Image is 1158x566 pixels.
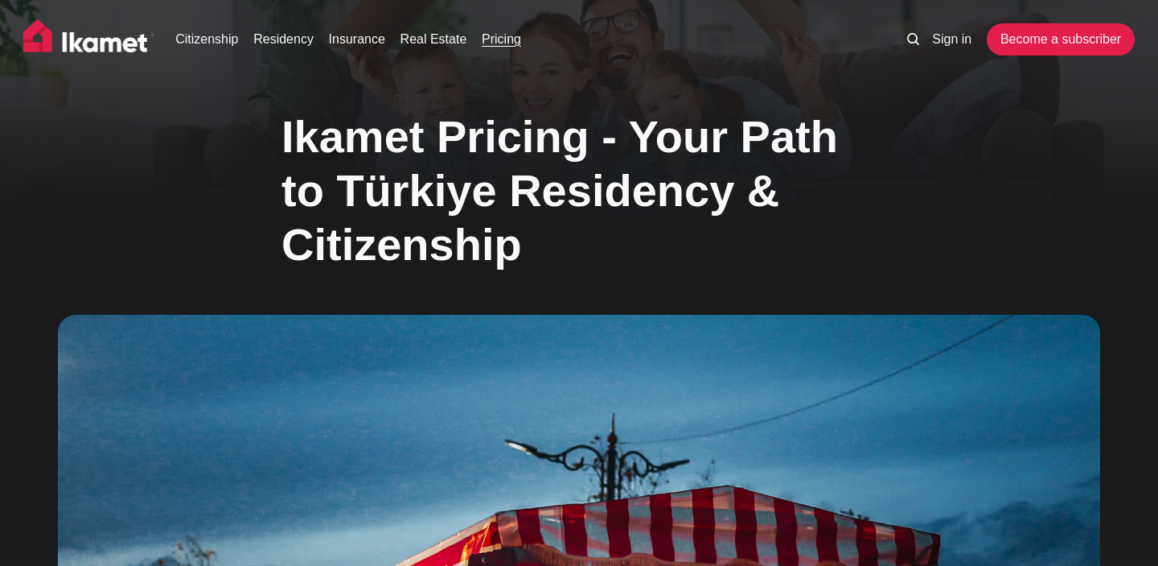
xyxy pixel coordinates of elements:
[23,19,155,60] img: Ikamet home
[400,30,467,49] a: Real Estate
[932,30,971,49] a: Sign in
[253,30,314,49] a: Residency
[281,109,877,272] h1: Ikamet Pricing - Your Path to Türkiye Residency & Citizenship
[482,30,521,49] a: Pricing
[987,23,1135,56] a: Become a subscriber
[175,30,238,49] a: Citizenship
[329,30,385,49] a: Insurance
